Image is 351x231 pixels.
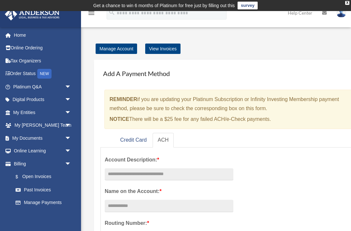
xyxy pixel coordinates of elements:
[105,219,233,228] label: Routing Number:
[9,183,81,196] a: Past Invoices
[5,145,81,158] a: Online Learningarrow_drop_down
[115,133,152,148] a: Credit Card
[153,133,174,148] a: ACH
[88,9,95,17] i: menu
[93,2,235,9] div: Get a chance to win 6 months of Platinum for free just by filling out this
[19,173,22,181] span: $
[145,44,181,54] a: View Invoices
[65,145,78,158] span: arrow_drop_down
[65,119,78,132] span: arrow_drop_down
[9,170,81,184] a: $Open Invoices
[65,106,78,119] span: arrow_drop_down
[65,157,78,171] span: arrow_drop_down
[37,69,52,79] div: NEW
[96,44,137,54] a: Manage Account
[5,54,81,67] a: Tax Organizers
[110,96,137,102] strong: REMINDER
[9,196,78,209] a: Manage Payments
[238,2,258,9] a: survey
[5,106,81,119] a: My Entitiesarrow_drop_down
[5,93,81,106] a: Digital Productsarrow_drop_down
[5,29,81,42] a: Home
[3,8,62,20] img: Anderson Advisors Platinum Portal
[5,132,81,145] a: My Documentsarrow_drop_down
[5,80,81,93] a: Platinum Q&Aarrow_drop_down
[345,1,349,5] div: close
[65,80,78,94] span: arrow_drop_down
[108,9,115,16] i: search
[5,67,81,81] a: Order StatusNEW
[5,119,81,132] a: My [PERSON_NAME] Teamarrow_drop_down
[110,116,129,122] strong: NOTICE
[105,187,233,196] label: Name on the Account:
[5,157,81,170] a: Billingarrow_drop_down
[65,132,78,145] span: arrow_drop_down
[65,93,78,107] span: arrow_drop_down
[336,8,346,18] img: User Pic
[5,42,81,55] a: Online Ordering
[105,155,233,164] label: Account Description:
[88,11,95,17] a: menu
[5,209,81,222] a: Events Calendar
